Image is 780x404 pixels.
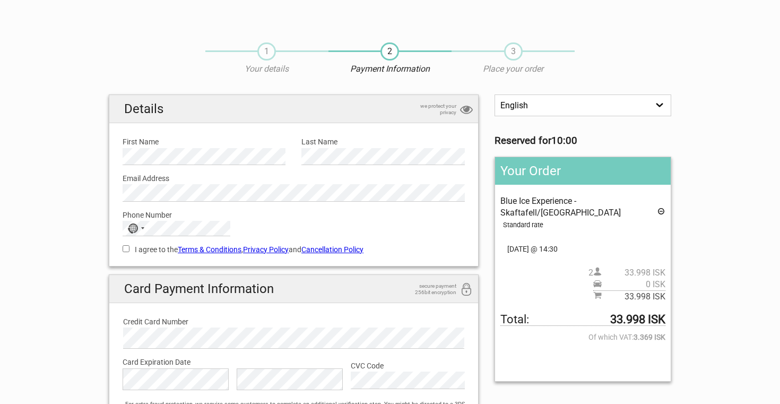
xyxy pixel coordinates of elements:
span: 1 [257,42,276,61]
i: 256bit encryption [460,283,473,297]
a: Terms & Conditions [178,245,241,254]
div: Standard rate [503,219,665,231]
p: Place your order [452,63,575,75]
span: Pickup price [593,279,665,290]
label: Phone Number [123,209,465,221]
h3: Reserved for [495,135,671,147]
h2: Card Payment Information [109,275,478,303]
span: [DATE] @ 14:30 [500,243,665,255]
button: Selected country [123,221,150,235]
span: 3 [504,42,523,61]
i: privacy protection [460,103,473,117]
span: 33.998 ISK [602,267,665,279]
span: 0 ISK [602,279,665,290]
span: secure payment 256bit encryption [403,283,456,296]
strong: 33.998 ISK [610,314,665,325]
label: I agree to the , and [123,244,465,255]
span: 2 person(s) [588,267,665,279]
label: Email Address [123,173,465,184]
span: Of which VAT: [500,331,665,343]
a: Cancellation Policy [301,245,363,254]
label: CVC Code [351,360,465,372]
label: Credit Card Number [123,316,464,328]
label: Card Expiration Date [123,356,465,368]
span: Subtotal [593,290,665,303]
span: 33.998 ISK [602,291,665,303]
h2: Details [109,95,478,123]
strong: 10:00 [551,135,577,147]
label: First Name [123,136,285,148]
p: Payment Information [328,63,452,75]
span: 2 [380,42,399,61]
h2: Your Order [495,157,671,185]
a: Privacy Policy [243,245,289,254]
span: Total to be paid [500,314,665,326]
label: Last Name [301,136,464,148]
span: Blue Ice Experience - Skaftafell/[GEOGRAPHIC_DATA] [500,196,621,218]
p: Your details [205,63,328,75]
span: we protect your privacy [403,103,456,116]
strong: 3.369 ISK [634,331,665,343]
